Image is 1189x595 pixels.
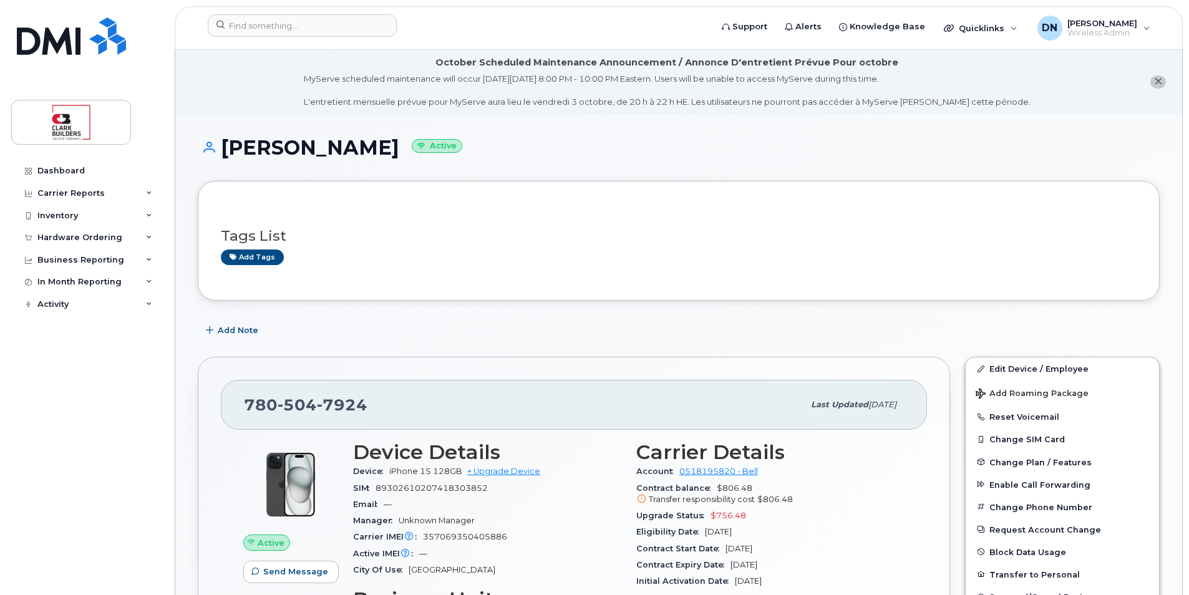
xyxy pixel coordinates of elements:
button: Enable Call Forwarding [966,473,1159,496]
span: Send Message [263,566,328,578]
a: Edit Device / Employee [966,357,1159,380]
span: Transfer responsibility cost [649,495,755,504]
button: Block Data Usage [966,541,1159,563]
button: Transfer to Personal [966,563,1159,586]
span: iPhone 15 128GB [389,467,462,476]
h3: Carrier Details [636,441,905,463]
span: Change Plan / Features [989,457,1092,467]
span: Enable Call Forwarding [989,480,1090,489]
span: 780 [244,395,367,414]
span: — [419,549,427,558]
span: [DATE] [868,400,896,409]
span: [GEOGRAPHIC_DATA] [409,565,495,574]
button: Reset Voicemail [966,405,1159,428]
h3: Device Details [353,441,621,463]
iframe: Messenger Launcher [1135,541,1180,586]
span: $806.48 [757,495,793,504]
span: — [384,500,392,509]
div: October Scheduled Maintenance Announcement / Annonce D'entretient Prévue Pour octobre [435,56,898,69]
span: Eligibility Date [636,527,705,536]
a: Add tags [221,249,284,265]
span: Active IMEI [353,549,419,558]
a: + Upgrade Device [467,467,540,476]
span: Add Note [218,324,258,336]
span: Upgrade Status [636,511,711,520]
button: close notification [1150,75,1166,89]
span: 7924 [317,395,367,414]
span: Email [353,500,384,509]
span: [DATE] [726,544,752,553]
span: Account [636,467,679,476]
span: [DATE] [735,576,762,586]
span: Add Roaming Package [976,389,1089,400]
span: 504 [278,395,317,414]
span: Contract balance [636,483,717,493]
span: Last updated [811,400,868,409]
button: Add Note [198,319,269,342]
span: City Of Use [353,565,409,574]
h3: Tags List [221,228,1137,244]
span: SIM [353,483,376,493]
h1: [PERSON_NAME] [198,137,1160,158]
span: 89302610207418303852 [376,483,488,493]
span: Contract Start Date [636,544,726,553]
span: Active [258,537,284,549]
span: [DATE] [730,560,757,569]
span: Initial Activation Date [636,576,735,586]
span: Manager [353,516,399,525]
span: $756.48 [711,511,746,520]
span: 357069350405886 [423,532,507,541]
button: Add Roaming Package [966,380,1159,405]
span: Contract Expiry Date [636,560,730,569]
button: Change Phone Number [966,496,1159,518]
button: Request Account Change [966,518,1159,541]
a: 0518195820 - Bell [679,467,758,476]
span: Unknown Manager [399,516,475,525]
button: Send Message [243,561,339,583]
span: $806.48 [636,483,905,506]
button: Change Plan / Features [966,451,1159,473]
span: Carrier IMEI [353,532,423,541]
img: iPhone_15_Black.png [253,447,328,522]
button: Change SIM Card [966,428,1159,450]
span: Device [353,467,389,476]
small: Active [412,139,462,153]
span: [DATE] [705,527,732,536]
div: MyServe scheduled maintenance will occur [DATE][DATE] 8:00 PM - 10:00 PM Eastern. Users will be u... [304,73,1031,108]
